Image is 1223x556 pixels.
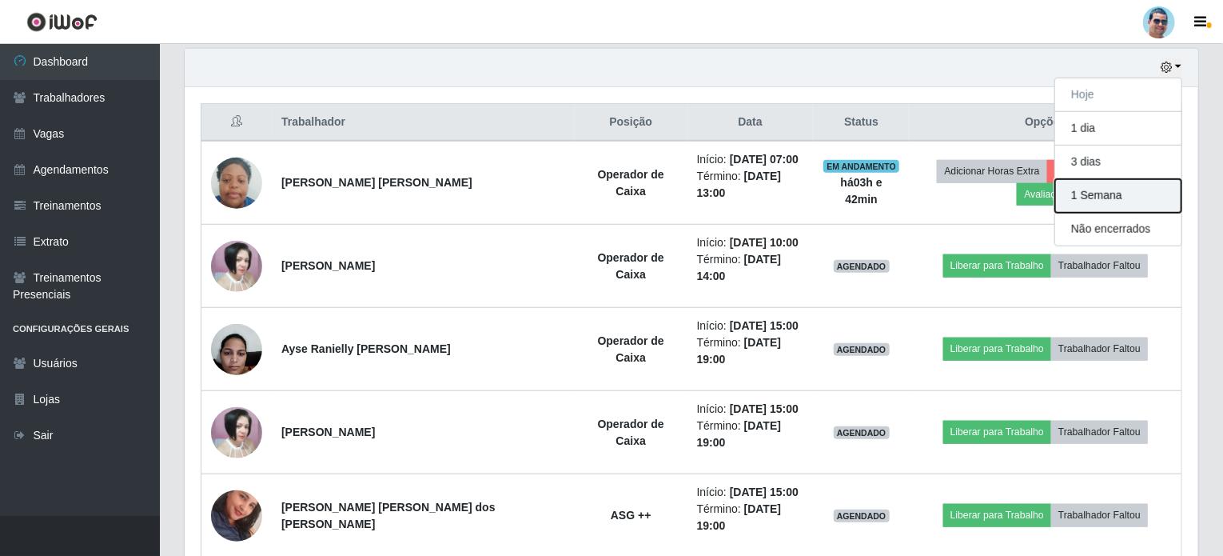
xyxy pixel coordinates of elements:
[1055,213,1181,246] button: Não encerrados
[1055,112,1181,146] button: 1 dia
[1055,179,1181,213] button: 1 Semana
[1051,504,1148,526] button: Trabalhador Faltou
[937,160,1046,182] button: Adicionar Horas Extra
[211,315,262,383] img: 1712274228951.jpeg
[943,421,1051,443] button: Liberar para Trabalho
[281,342,451,355] strong: Ayse Ranielly [PERSON_NAME]
[1047,160,1154,182] button: Forçar Encerramento
[1017,183,1074,206] button: Avaliação
[281,176,472,189] strong: [PERSON_NAME] [PERSON_NAME]
[943,254,1051,277] button: Liberar para Trabalho
[281,501,496,530] strong: [PERSON_NAME] [PERSON_NAME] dos [PERSON_NAME]
[211,241,262,292] img: 1747442634069.jpeg
[575,104,687,142] th: Posição
[697,151,804,168] li: Início:
[730,236,799,249] time: [DATE] 10:00
[598,251,664,281] strong: Operador de Caixa
[598,418,664,447] strong: Operador de Caixa
[272,104,575,142] th: Trabalhador
[26,12,98,32] img: CoreUI Logo
[834,343,890,356] span: AGENDADO
[834,510,890,522] span: AGENDADO
[910,104,1182,142] th: Opções
[697,334,804,368] li: Término:
[211,407,262,458] img: 1747442634069.jpeg
[1051,338,1148,360] button: Trabalhador Faltou
[281,426,375,438] strong: [PERSON_NAME]
[598,168,664,198] strong: Operador de Caixa
[211,149,262,217] img: 1709225632480.jpeg
[281,259,375,272] strong: [PERSON_NAME]
[823,160,899,173] span: EM ANDAMENTO
[697,251,804,285] li: Término:
[1051,254,1148,277] button: Trabalhador Faltou
[834,260,890,273] span: AGENDADO
[943,504,1051,526] button: Liberar para Trabalho
[1055,146,1181,179] button: 3 dias
[697,401,804,418] li: Início:
[730,402,799,415] time: [DATE] 15:00
[611,509,651,522] strong: ASG ++
[730,486,799,498] time: [DATE] 15:00
[730,153,799,166] time: [DATE] 07:00
[730,319,799,332] time: [DATE] 15:00
[814,104,910,142] th: Status
[697,168,804,202] li: Término:
[697,234,804,251] li: Início:
[1055,78,1181,112] button: Hoje
[943,338,1051,360] button: Liberar para Trabalho
[697,318,804,334] li: Início:
[1051,421,1148,443] button: Trabalhador Faltou
[834,426,890,439] span: AGENDADO
[697,501,804,534] li: Término:
[697,418,804,451] li: Término:
[598,334,664,364] strong: Operador de Caixa
[697,484,804,501] li: Início:
[841,176,882,206] strong: há 03 h e 42 min
[687,104,814,142] th: Data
